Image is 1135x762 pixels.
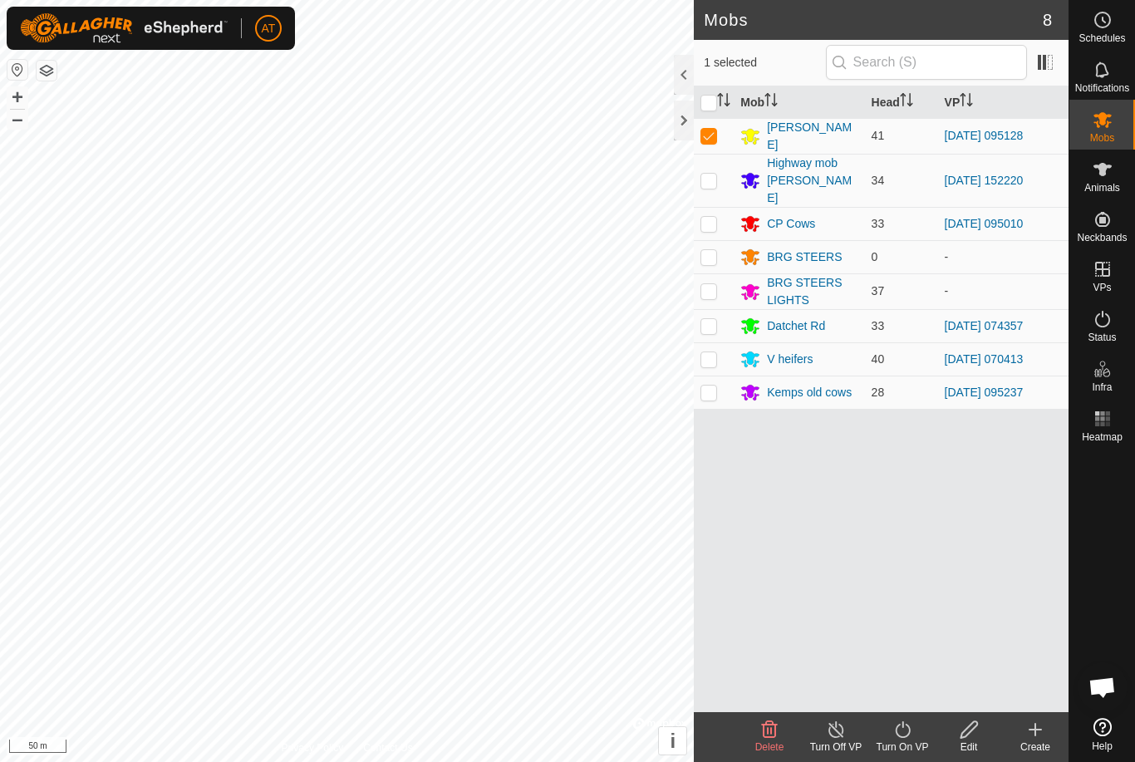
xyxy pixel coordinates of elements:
[363,740,412,755] a: Contact Us
[872,250,878,263] span: 0
[872,284,885,297] span: 37
[659,727,686,755] button: i
[945,386,1024,399] a: [DATE] 095237
[872,129,885,142] span: 41
[7,109,27,129] button: –
[938,273,1069,309] td: -
[865,86,938,119] th: Head
[938,240,1069,273] td: -
[872,217,885,230] span: 33
[960,96,973,109] p-sorticon: Activate to sort
[938,86,1069,119] th: VP
[826,45,1027,80] input: Search (S)
[1078,33,1125,43] span: Schedules
[872,319,885,332] span: 33
[767,351,813,368] div: V heifers
[872,386,885,399] span: 28
[869,740,936,755] div: Turn On VP
[1077,233,1127,243] span: Neckbands
[945,174,1024,187] a: [DATE] 152220
[717,96,730,109] p-sorticon: Activate to sort
[37,61,57,81] button: Map Layers
[936,740,1002,755] div: Edit
[704,54,825,71] span: 1 selected
[767,155,857,207] div: Highway mob [PERSON_NAME]
[734,86,864,119] th: Mob
[767,248,842,266] div: BRG STEERS
[767,384,852,401] div: Kemps old cows
[767,119,857,154] div: [PERSON_NAME]
[872,174,885,187] span: 34
[945,352,1024,366] a: [DATE] 070413
[755,741,784,753] span: Delete
[1092,382,1112,392] span: Infra
[704,10,1043,30] h2: Mobs
[945,129,1024,142] a: [DATE] 095128
[872,352,885,366] span: 40
[900,96,913,109] p-sorticon: Activate to sort
[767,274,857,309] div: BRG STEERS LIGHTS
[803,740,869,755] div: Turn Off VP
[1002,740,1069,755] div: Create
[670,730,676,752] span: i
[20,13,228,43] img: Gallagher Logo
[1069,711,1135,758] a: Help
[1093,283,1111,293] span: VPs
[262,20,276,37] span: AT
[1078,662,1128,712] div: Open chat
[7,87,27,107] button: +
[7,60,27,80] button: Reset Map
[1082,432,1123,442] span: Heatmap
[282,740,344,755] a: Privacy Policy
[945,217,1024,230] a: [DATE] 095010
[1043,7,1052,32] span: 8
[945,319,1024,332] a: [DATE] 074357
[1088,332,1116,342] span: Status
[1092,741,1113,751] span: Help
[767,317,825,335] div: Datchet Rd
[1090,133,1114,143] span: Mobs
[764,96,778,109] p-sorticon: Activate to sort
[1084,183,1120,193] span: Animals
[767,215,815,233] div: CP Cows
[1075,83,1129,93] span: Notifications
